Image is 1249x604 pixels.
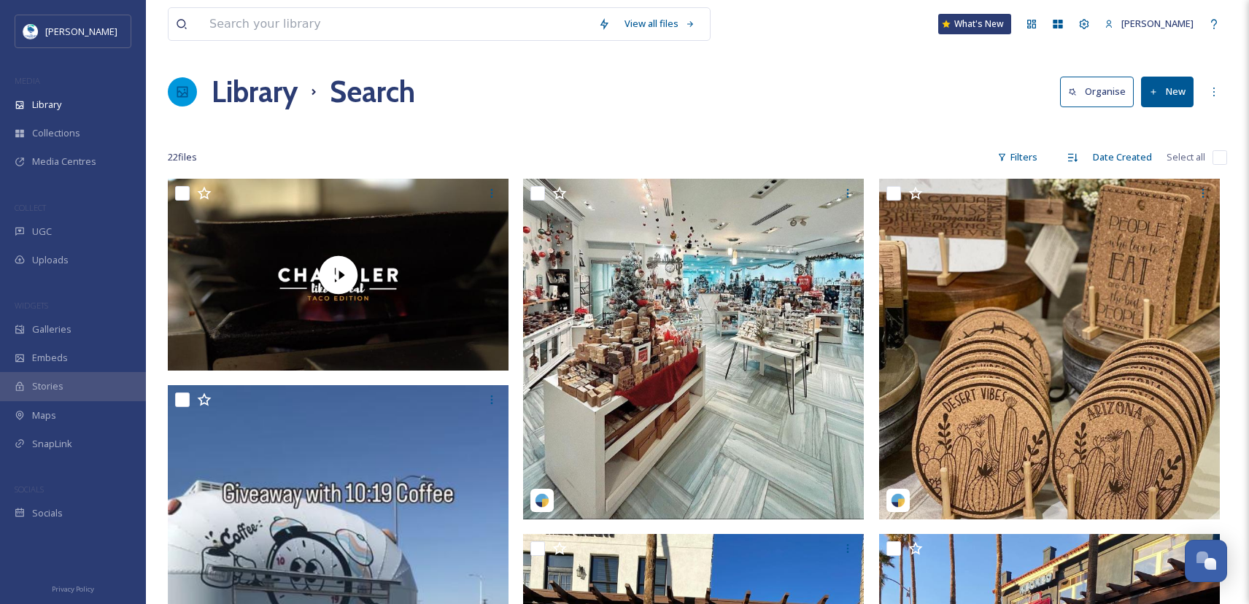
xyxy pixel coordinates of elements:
[330,70,415,114] h1: Search
[32,225,52,239] span: UGC
[212,70,298,114] a: Library
[535,493,549,508] img: snapsea-logo.png
[32,322,71,336] span: Galleries
[1185,540,1227,582] button: Open Chat
[1121,17,1194,30] span: [PERSON_NAME]
[32,98,61,112] span: Library
[32,506,63,520] span: Socials
[32,437,72,451] span: SnapLink
[202,8,591,40] input: Search your library
[32,351,68,365] span: Embeds
[32,126,80,140] span: Collections
[1167,150,1205,164] span: Select all
[1141,77,1194,107] button: New
[45,25,117,38] span: [PERSON_NAME]
[15,202,46,213] span: COLLECT
[168,150,197,164] span: 22 file s
[617,9,703,38] a: View all files
[52,584,94,594] span: Privacy Policy
[1086,143,1159,171] div: Date Created
[938,14,1011,34] a: What's New
[15,300,48,311] span: WIDGETS
[891,493,905,508] img: snapsea-logo.png
[1060,77,1134,107] button: Organise
[32,155,96,169] span: Media Centres
[52,579,94,597] a: Privacy Policy
[523,179,864,519] img: 5f07f675-424d-5f72-6ede-5199d928f6a2.jpg
[1097,9,1201,38] a: [PERSON_NAME]
[15,75,40,86] span: MEDIA
[32,253,69,267] span: Uploads
[32,379,63,393] span: Stories
[15,484,44,495] span: SOCIALS
[32,409,56,422] span: Maps
[879,179,1220,519] img: fb789cb4-f36d-6964-71b9-77f9b9069c3c.jpg
[990,143,1045,171] div: Filters
[168,179,509,371] img: thumbnail
[23,24,38,39] img: download.jpeg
